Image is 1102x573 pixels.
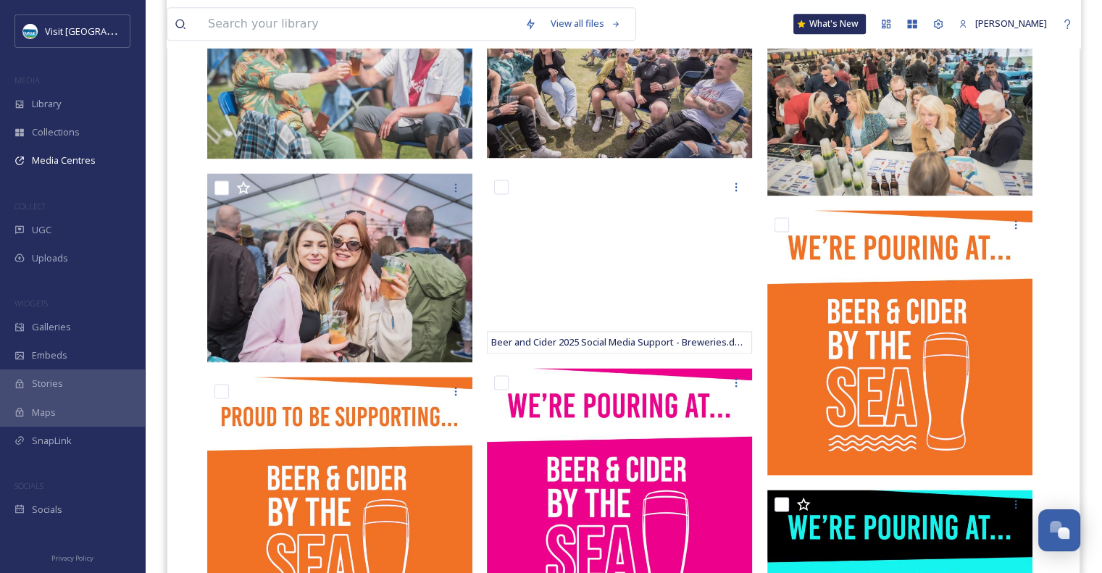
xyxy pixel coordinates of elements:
iframe: msdoc-iframe [487,172,752,354]
span: MEDIA [14,75,40,85]
span: SnapLink [32,434,72,448]
a: Privacy Policy [51,548,93,566]
span: Galleries [32,320,71,334]
button: Open Chat [1038,509,1080,551]
span: Uploads [32,251,68,265]
span: Library [32,97,61,111]
img: 171-VIT_3656.jpg [207,173,472,362]
span: Socials [32,503,62,516]
span: Collections [32,125,80,139]
span: Maps [32,406,56,419]
a: What's New [793,14,866,34]
span: [PERSON_NAME] [975,17,1047,30]
span: Privacy Policy [51,553,93,563]
img: We're pouring at... late summer.jpg [767,210,1032,475]
span: WIDGETS [14,298,48,309]
span: Stories [32,377,63,390]
span: SOCIALS [14,480,43,491]
span: Embeds [32,348,67,362]
span: COLLECT [14,201,46,212]
img: Capture.JPG [23,24,38,38]
a: [PERSON_NAME] [951,9,1054,38]
span: Media Centres [32,154,96,167]
input: Search your library [201,8,517,40]
span: Beer and Cider 2025 Social Media Support - Breweries.docx [491,335,750,348]
span: Visit [GEOGRAPHIC_DATA] and [GEOGRAPHIC_DATA] [45,24,270,38]
a: View all files [543,9,628,38]
span: UGC [32,223,51,237]
img: 73-VIT_3430.jpg [767,7,1032,196]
